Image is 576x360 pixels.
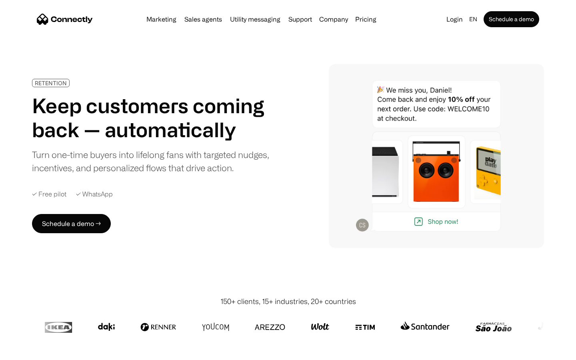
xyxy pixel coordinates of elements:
[16,346,48,357] ul: Language list
[285,16,315,22] a: Support
[8,345,48,357] aside: Language selected: English
[319,14,348,25] div: Company
[143,16,180,22] a: Marketing
[181,16,225,22] a: Sales agents
[443,14,466,25] a: Login
[352,16,380,22] a: Pricing
[469,14,477,25] div: en
[220,296,356,307] div: 150+ clients, 15+ industries, 20+ countries
[76,190,113,198] div: ✓ WhatsApp
[227,16,284,22] a: Utility messaging
[32,190,66,198] div: ✓ Free pilot
[32,214,111,233] a: Schedule a demo →
[35,80,67,86] div: RETENTION
[484,11,539,27] a: Schedule a demo
[32,148,275,174] div: Turn one-time buyers into lifelong fans with targeted nudges, incentives, and personalized flows ...
[32,94,275,142] h1: Keep customers coming back — automatically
